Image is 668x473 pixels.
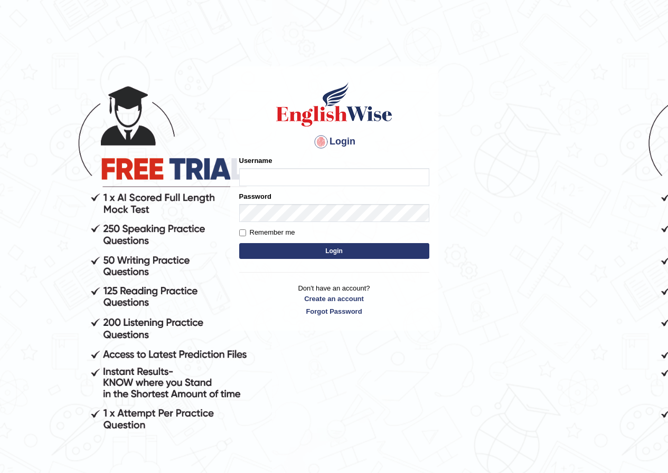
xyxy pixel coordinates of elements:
[239,229,246,236] input: Remember me
[239,243,429,259] button: Login
[239,294,429,304] a: Create an account
[239,191,271,201] label: Password
[239,156,272,166] label: Username
[274,81,394,128] img: Logo of English Wise sign in for intelligent practice with AI
[239,133,429,150] h4: Login
[239,283,429,316] p: Don't have an account?
[239,306,429,316] a: Forgot Password
[239,227,295,238] label: Remember me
